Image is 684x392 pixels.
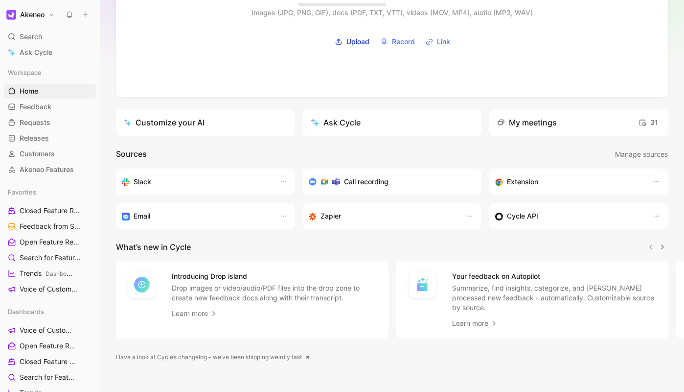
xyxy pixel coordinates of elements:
[4,115,96,130] a: Requests
[437,36,450,48] span: Link
[452,283,657,313] p: Summarize, find insights, categorize, and [PERSON_NAME] processed new feedback - automatically. C...
[497,117,557,128] div: My meetings
[134,176,151,188] h3: Slack
[377,34,418,49] button: Record
[4,235,96,249] a: Open Feature Requests
[122,176,270,188] div: Sync your customers, send feedback and get updates in Slack
[422,34,454,49] button: Link
[122,210,270,222] div: Forward emails to your feedback inbox
[4,131,96,146] a: Releases
[20,221,83,232] span: Feedback from Support Team
[4,147,96,161] a: Customers
[4,266,96,281] a: TrendsDashboards
[20,149,55,159] span: Customers
[309,210,456,222] div: Capture feedback from thousands of sources with Zapier (survey results, recordings, sheets, etc).
[4,185,96,199] div: Favorites
[636,115,661,130] button: 31
[20,165,74,174] span: Akeneo Features
[638,117,658,128] span: 31
[4,339,96,353] a: Open Feature Requests
[20,357,77,367] span: Closed Feature Requests
[20,253,82,263] span: Search for Feature Requests
[4,8,57,22] button: AkeneoAkeneo
[20,372,78,382] span: Search for Feature Requests
[4,162,96,177] a: Akeneo Features
[20,341,76,351] span: Open Feature Requests
[20,10,45,19] h1: Akeneo
[172,308,218,319] a: Learn more
[311,117,361,128] div: Ask Cycle
[4,219,96,234] a: Feedback from Support Team
[392,36,415,48] span: Record
[46,270,78,277] span: Dashboards
[124,117,205,128] div: Customize your AI
[507,176,538,188] h3: Extension
[8,307,44,317] span: Dashboards
[20,118,50,127] span: Requests
[331,34,373,49] label: Upload
[309,176,468,188] div: Record & transcribe meetings from Zoom, Meet & Teams.
[452,270,657,282] h4: Your feedback on Autopilot
[4,203,96,218] a: Closed Feature Requests
[320,210,341,222] h3: Zapier
[20,206,81,216] span: Closed Feature Requests
[8,68,42,77] span: Workspace
[116,241,191,253] h2: What’s new in Cycle
[4,29,96,44] div: Search
[116,352,310,362] a: Have a look at Cycle’s changelog – we’ve been shipping weirdly fast
[20,325,73,335] span: Voice of Customers
[20,102,51,112] span: Feedback
[4,370,96,385] a: Search for Feature Requests
[172,270,377,282] h4: Introducing Drop island
[615,148,668,160] span: Manage sources
[4,45,96,60] a: Ask Cycle
[4,282,96,296] a: Voice of Customers
[4,65,96,80] div: Workspace
[20,284,79,294] span: Voice of Customers
[303,109,482,136] button: Ask Cycle
[20,269,72,279] span: Trends
[172,283,377,303] p: Drop images or video/audio/PDF files into the drop zone to create new feedback docs along with th...
[116,109,295,136] a: Customize your AI
[4,250,96,265] a: Search for Feature Requests
[8,187,36,197] span: Favorites
[20,86,38,96] span: Home
[495,210,643,222] div: Sync customers & send feedback from custom sources. Get inspired by our favorite use case
[4,304,96,319] div: Dashboards
[20,133,49,143] span: Releases
[344,176,388,188] h3: Call recording
[615,148,668,161] button: Manage sources
[4,354,96,369] a: Closed Feature Requests
[116,148,147,161] h2: Sources
[20,237,80,247] span: Open Feature Requests
[495,176,643,188] div: Capture feedback from anywhere on the web
[20,31,42,43] span: Search
[134,210,150,222] h3: Email
[507,210,538,222] h3: Cycle API
[251,7,533,19] div: Images (JPG, PNG, GIF), docs (PDF, TXT, VTT), videos (MOV, MP4), audio (MP3, WAV)
[4,323,96,338] a: Voice of Customers
[4,99,96,114] a: Feedback
[452,318,498,329] a: Learn more
[6,10,16,20] img: Akeneo
[4,84,96,98] a: Home
[20,47,52,58] span: Ask Cycle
